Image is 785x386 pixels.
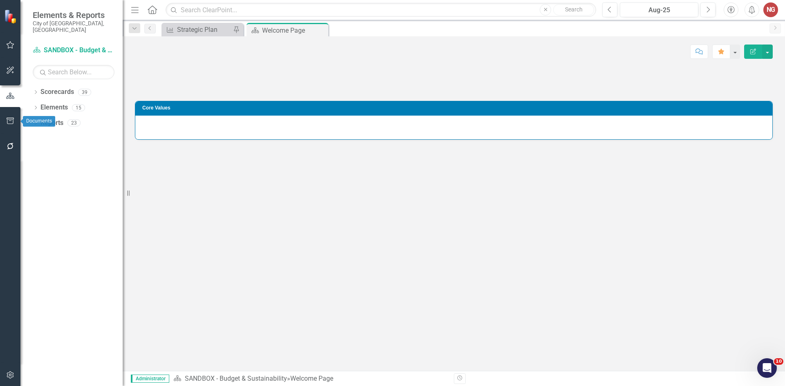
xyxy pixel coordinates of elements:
[23,116,55,127] div: Documents
[33,46,114,55] a: SANDBOX - Budget & Sustainability
[757,358,777,378] iframe: Intercom live chat
[33,65,114,79] input: Search Below...
[33,10,114,20] span: Elements & Reports
[553,4,594,16] button: Search
[262,25,326,36] div: Welcome Page
[623,5,695,15] div: Aug-25
[185,375,287,382] a: SANDBOX - Budget & Sustainability
[177,25,231,35] div: Strategic Plan
[67,120,81,127] div: 23
[173,374,448,384] div: »
[78,89,91,96] div: 39
[164,25,231,35] a: Strategic Plan
[40,103,68,112] a: Elements
[72,104,85,111] div: 15
[290,375,333,382] div: Welcome Page
[4,9,18,24] img: ClearPoint Strategy
[142,105,768,111] h3: Core Values
[166,3,596,17] input: Search ClearPoint...
[33,20,114,33] small: City of [GEOGRAPHIC_DATA], [GEOGRAPHIC_DATA]
[763,2,778,17] button: NG
[774,358,783,365] span: 10
[565,6,583,13] span: Search
[40,87,74,97] a: Scorecards
[620,2,698,17] button: Aug-25
[131,375,169,383] span: Administrator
